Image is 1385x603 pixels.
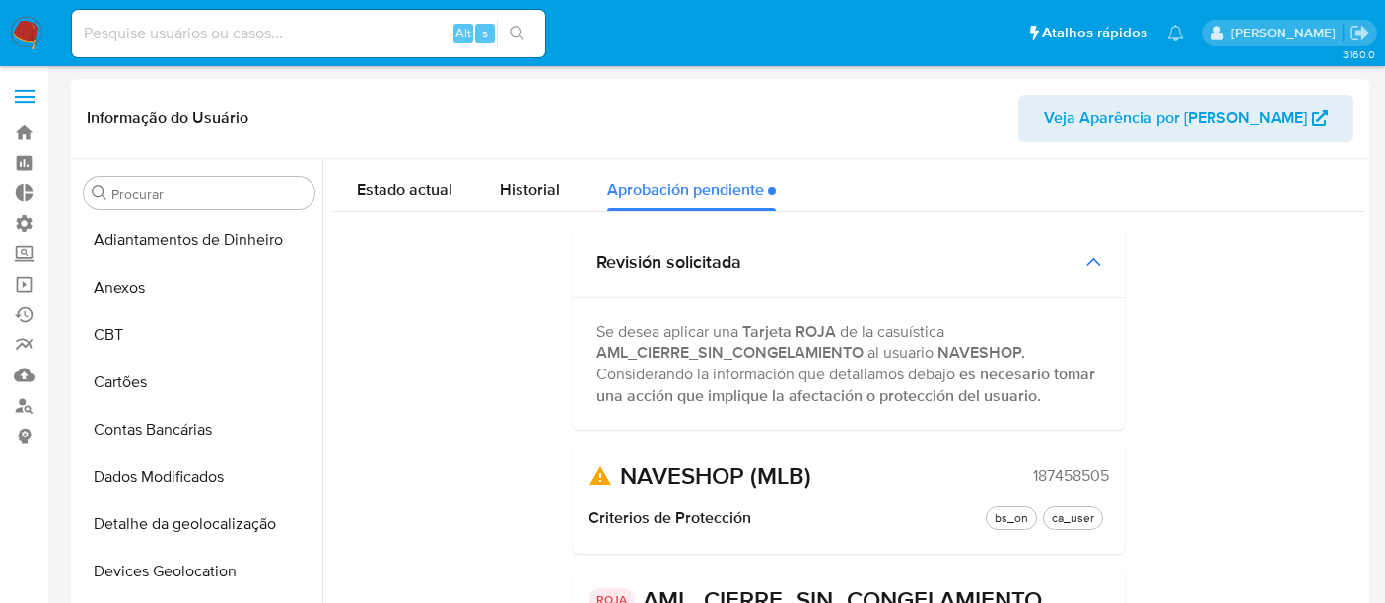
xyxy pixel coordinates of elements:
[1018,95,1353,142] button: Veja Aparência por [PERSON_NAME]
[455,24,471,42] span: Alt
[87,108,248,128] h1: Informação do Usuário
[76,406,322,453] button: Contas Bancárias
[76,501,322,548] button: Detalhe da geolocalização
[1044,95,1307,142] span: Veja Aparência por [PERSON_NAME]
[76,217,322,264] button: Adiantamentos de Dinheiro
[1167,25,1184,41] a: Notificações
[76,264,322,311] button: Anexos
[76,548,322,595] button: Devices Geolocation
[1042,23,1147,43] span: Atalhos rápidos
[111,185,307,203] input: Procurar
[497,20,537,47] button: search-icon
[482,24,488,42] span: s
[76,453,322,501] button: Dados Modificados
[72,21,545,46] input: Pesquise usuários ou casos...
[76,311,322,359] button: CBT
[1231,24,1343,42] p: alexandra.macedo@mercadolivre.com
[1350,23,1370,43] a: Sair
[92,185,107,201] button: Procurar
[76,359,322,406] button: Cartões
